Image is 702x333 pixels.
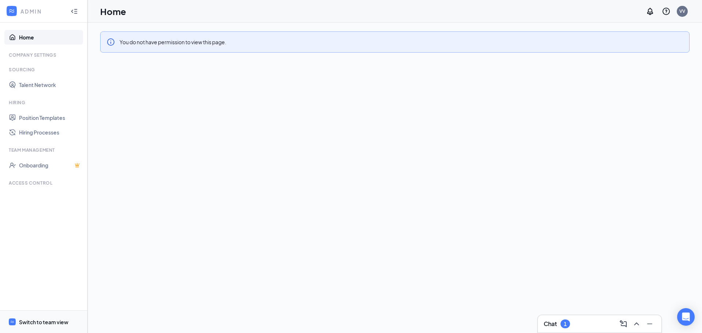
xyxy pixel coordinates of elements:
a: Talent Network [19,77,82,92]
a: Home [19,30,82,45]
div: 1 [564,321,567,327]
svg: WorkstreamLogo [10,319,15,324]
div: Hiring [9,99,80,106]
button: ComposeMessage [618,318,629,330]
h1: Home [100,5,126,18]
h3: Chat [544,320,557,328]
a: Hiring Processes [19,125,82,140]
button: Minimize [644,318,656,330]
a: Position Templates [19,110,82,125]
div: Switch to team view [19,318,68,326]
svg: ComposeMessage [619,319,628,328]
div: Company Settings [9,52,80,58]
div: ADMIN [20,8,64,15]
svg: Info [106,38,115,46]
div: Team Management [9,147,80,153]
svg: Notifications [646,7,654,16]
a: OnboardingCrown [19,158,82,173]
button: ChevronUp [631,318,642,330]
div: Open Intercom Messenger [677,308,695,326]
svg: WorkstreamLogo [8,7,15,15]
svg: Collapse [71,8,78,15]
div: You do not have permission to view this page. [120,38,226,46]
svg: QuestionInfo [662,7,671,16]
div: Sourcing [9,67,80,73]
div: VV [679,8,685,14]
svg: Minimize [645,319,654,328]
div: Access control [9,180,80,186]
svg: ChevronUp [632,319,641,328]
